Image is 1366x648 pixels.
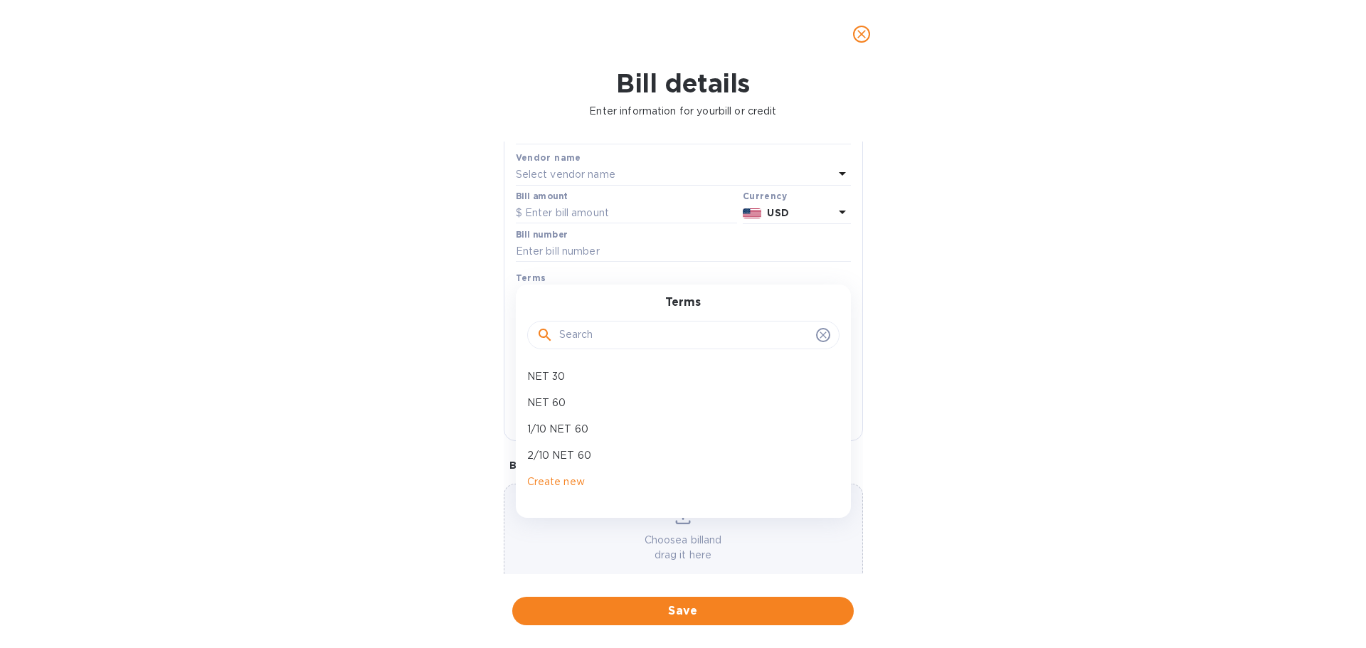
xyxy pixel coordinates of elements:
span: Save [524,602,842,620]
input: Search [559,324,810,346]
b: Currency [743,191,787,201]
p: NET 30 [527,369,828,384]
p: 1/10 NET 60 [527,422,828,437]
b: Vendor name [516,152,581,163]
b: USD [767,207,788,218]
label: Bill amount [516,192,567,201]
p: Choose a bill and drag it here [504,533,862,563]
h3: Terms [665,296,701,309]
button: Save [512,597,854,625]
h1: Bill details [11,68,1355,98]
b: Terms [516,272,546,283]
input: $ Enter bill amount [516,203,737,224]
p: Select vendor name [516,167,615,182]
p: 2/10 NET 60 [527,448,828,463]
img: USD [743,208,762,218]
input: Enter bill number [516,241,851,262]
button: close [845,17,879,51]
p: Enter information for your bill or credit [11,104,1355,119]
label: Bill number [516,230,567,239]
p: Bill image [509,458,857,472]
p: NET 60 [527,395,828,410]
p: Select terms [516,288,580,303]
p: Create new [527,474,828,489]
